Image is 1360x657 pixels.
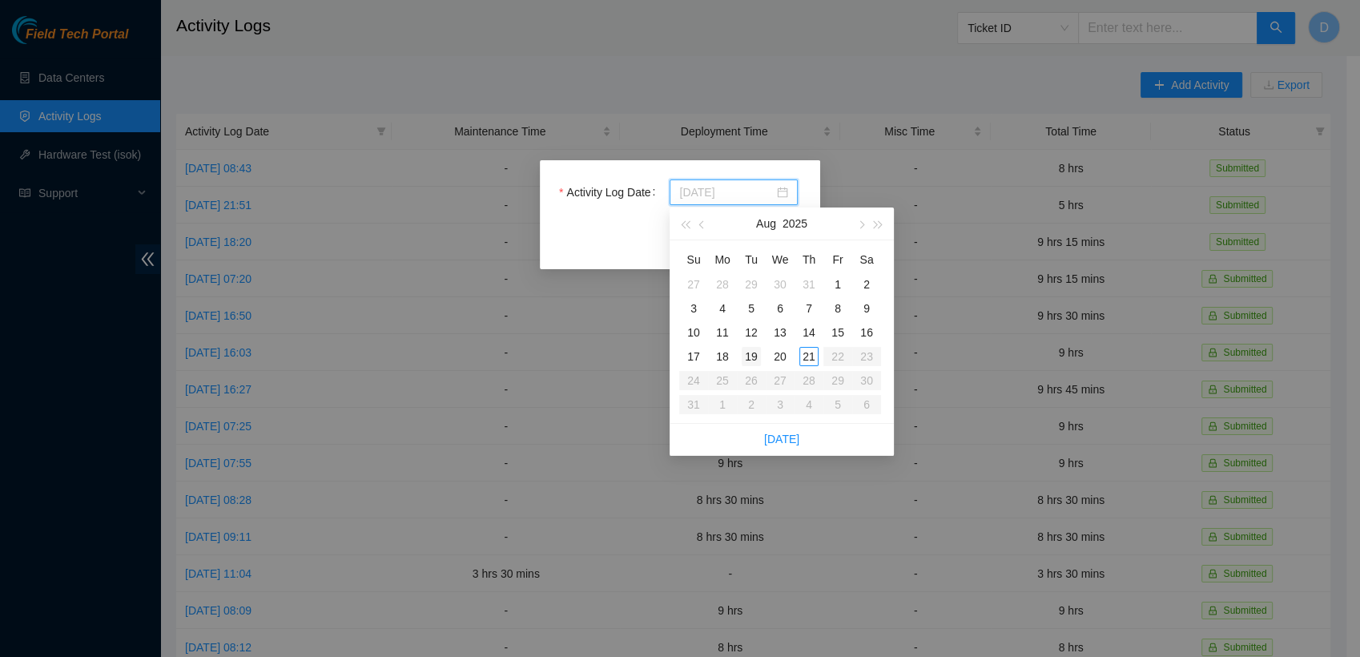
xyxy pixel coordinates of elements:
div: 15 [828,323,847,342]
div: 31 [799,275,819,294]
td: 2025-08-04 [708,296,737,320]
th: We [766,247,795,272]
th: Su [679,247,708,272]
td: 2025-08-16 [852,320,881,345]
td: 2025-08-15 [823,320,852,345]
div: 30 [771,275,790,294]
th: Th [795,247,823,272]
td: 2025-08-13 [766,320,795,345]
td: 2025-08-21 [795,345,823,369]
button: 2025 [783,208,807,240]
td: 2025-08-02 [852,272,881,296]
label: Activity Log Date [559,179,662,205]
div: 12 [742,323,761,342]
div: 10 [684,323,703,342]
div: 11 [713,323,732,342]
th: Tu [737,247,766,272]
div: 28 [713,275,732,294]
div: 18 [713,347,732,366]
td: 2025-08-07 [795,296,823,320]
td: 2025-08-18 [708,345,737,369]
td: 2025-08-17 [679,345,708,369]
div: 8 [828,299,847,318]
th: Mo [708,247,737,272]
td: 2025-08-09 [852,296,881,320]
div: 27 [684,275,703,294]
td: 2025-07-28 [708,272,737,296]
div: 7 [799,299,819,318]
div: 16 [857,323,876,342]
td: 2025-08-14 [795,320,823,345]
button: Aug [756,208,776,240]
td: 2025-07-27 [679,272,708,296]
div: 21 [799,347,819,366]
td: 2025-08-05 [737,296,766,320]
div: 5 [742,299,761,318]
a: [DATE] [764,433,799,445]
td: 2025-08-19 [737,345,766,369]
div: 14 [799,323,819,342]
div: 9 [857,299,876,318]
div: 1 [828,275,847,294]
td: 2025-07-29 [737,272,766,296]
td: 2025-08-01 [823,272,852,296]
th: Sa [852,247,881,272]
div: 6 [771,299,790,318]
div: 2 [857,275,876,294]
td: 2025-08-06 [766,296,795,320]
td: 2025-08-12 [737,320,766,345]
div: 29 [742,275,761,294]
td: 2025-08-03 [679,296,708,320]
td: 2025-08-20 [766,345,795,369]
div: 19 [742,347,761,366]
div: 20 [771,347,790,366]
div: 17 [684,347,703,366]
td: 2025-08-10 [679,320,708,345]
td: 2025-07-30 [766,272,795,296]
td: 2025-07-31 [795,272,823,296]
div: 13 [771,323,790,342]
th: Fr [823,247,852,272]
input: Activity Log Date [679,183,774,201]
div: 3 [684,299,703,318]
div: 4 [713,299,732,318]
td: 2025-08-08 [823,296,852,320]
td: 2025-08-11 [708,320,737,345]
